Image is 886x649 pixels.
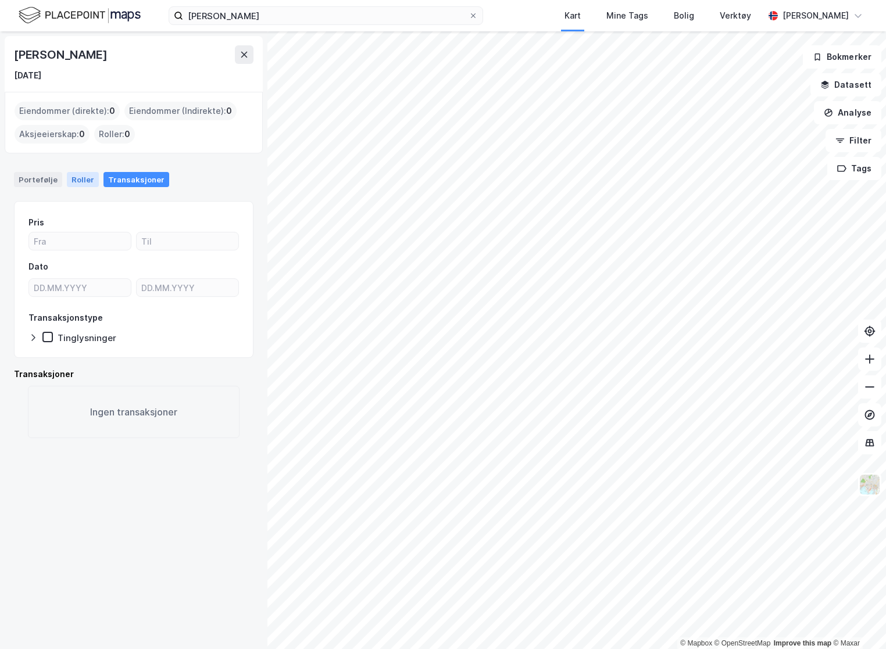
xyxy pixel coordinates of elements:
[828,593,886,649] iframe: Chat Widget
[103,172,169,187] div: Transaksjoner
[774,639,831,647] a: Improve this map
[565,9,581,23] div: Kart
[124,127,130,141] span: 0
[94,125,135,144] div: Roller :
[28,216,44,230] div: Pris
[606,9,648,23] div: Mine Tags
[674,9,694,23] div: Bolig
[14,69,41,83] div: [DATE]
[15,125,90,144] div: Aksjeeierskap :
[28,311,103,325] div: Transaksjonstype
[14,367,253,381] div: Transaksjoner
[810,73,881,96] button: Datasett
[124,102,237,120] div: Eiendommer (Indirekte) :
[15,102,120,120] div: Eiendommer (direkte) :
[28,260,48,274] div: Dato
[828,593,886,649] div: Kontrollprogram for chat
[79,127,85,141] span: 0
[859,474,881,496] img: Z
[14,172,62,187] div: Portefølje
[137,279,238,296] input: DD.MM.YYYY
[109,104,115,118] span: 0
[803,45,881,69] button: Bokmerker
[29,232,131,250] input: Fra
[226,104,232,118] span: 0
[183,7,469,24] input: Søk på adresse, matrikkel, gårdeiere, leietakere eller personer
[720,9,751,23] div: Verktøy
[814,101,881,124] button: Analyse
[826,129,881,152] button: Filter
[680,639,712,647] a: Mapbox
[14,45,109,64] div: [PERSON_NAME]
[137,232,238,250] input: Til
[783,9,849,23] div: [PERSON_NAME]
[29,279,131,296] input: DD.MM.YYYY
[19,5,141,26] img: logo.f888ab2527a4732fd821a326f86c7f29.svg
[28,386,240,438] div: Ingen transaksjoner
[67,172,99,187] div: Roller
[714,639,771,647] a: OpenStreetMap
[827,157,881,180] button: Tags
[58,332,116,343] div: Tinglysninger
